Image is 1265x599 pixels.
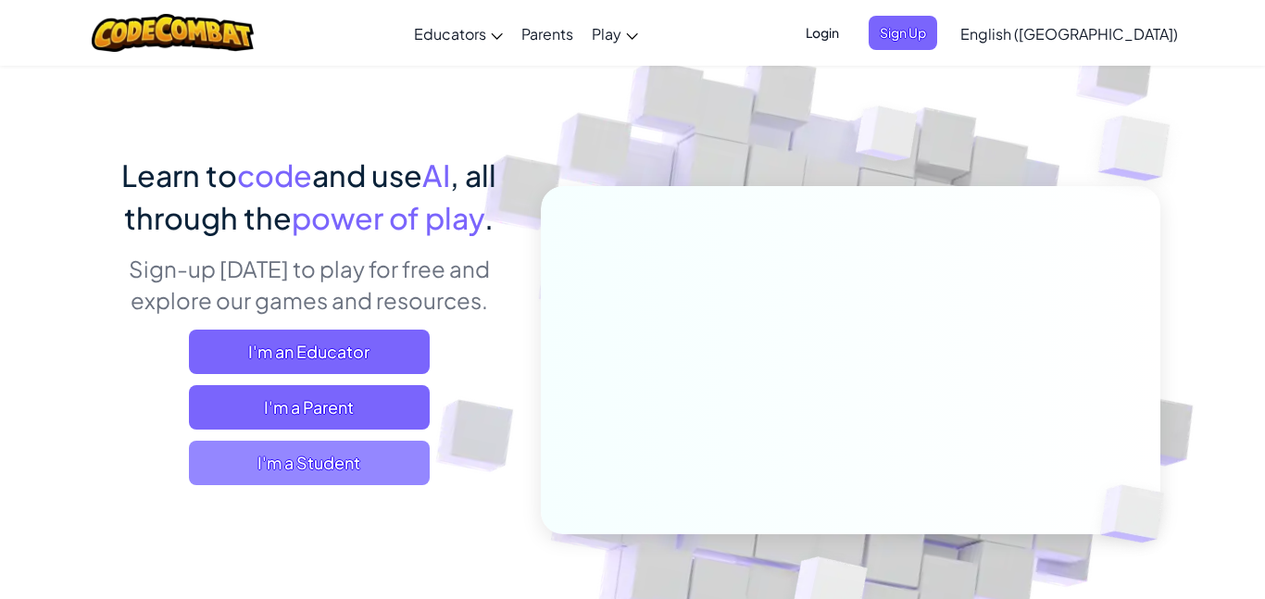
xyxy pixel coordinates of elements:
span: power of play [292,199,484,236]
button: I'm a Student [189,441,430,485]
span: and use [312,156,422,193]
a: Play [582,8,647,58]
img: Overlap cubes [821,69,955,207]
a: Educators [405,8,512,58]
a: English ([GEOGRAPHIC_DATA]) [951,8,1187,58]
span: AI [422,156,450,193]
span: Learn to [121,156,237,193]
p: Sign-up [DATE] to play for free and explore our games and resources. [105,253,513,316]
span: . [484,199,494,236]
img: CodeCombat logo [92,14,254,52]
span: code [237,156,312,193]
span: English ([GEOGRAPHIC_DATA]) [960,24,1178,44]
button: Login [795,16,850,50]
span: Educators [414,24,486,44]
a: I'm an Educator [189,330,430,374]
img: Overlap cubes [1061,70,1221,227]
span: Play [592,24,621,44]
img: Overlap cubes [1070,446,1209,581]
a: I'm a Parent [189,385,430,430]
a: Parents [512,8,582,58]
button: Sign Up [869,16,937,50]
